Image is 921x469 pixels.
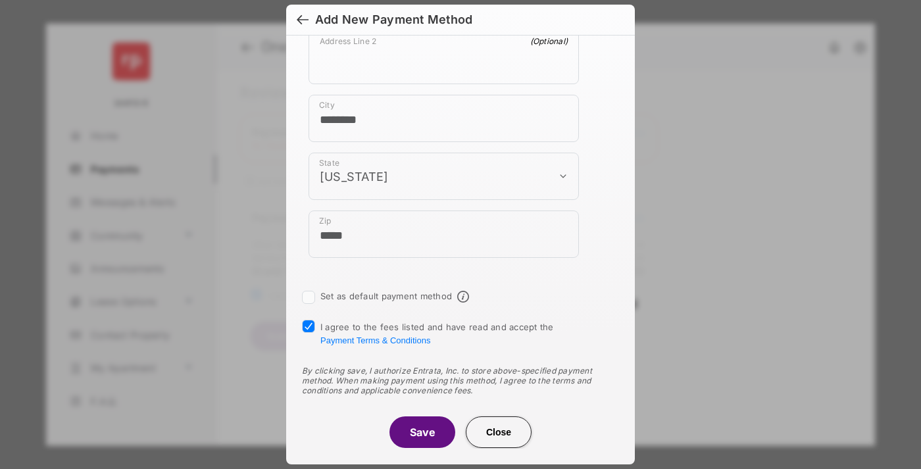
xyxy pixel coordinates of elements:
span: Default payment method info [457,291,469,303]
label: Set as default payment method [320,291,452,301]
div: payment_method_screening[postal_addresses][locality] [309,95,579,142]
div: payment_method_screening[postal_addresses][postalCode] [309,210,579,258]
button: I agree to the fees listed and have read and accept the [320,335,430,345]
div: payment_method_screening[postal_addresses][addressLine2] [309,30,579,84]
div: By clicking save, I authorize Entrata, Inc. to store above-specified payment method. When making ... [302,366,619,395]
div: payment_method_screening[postal_addresses][administrativeArea] [309,153,579,200]
button: Close [466,416,532,448]
div: Add New Payment Method [315,12,472,27]
span: I agree to the fees listed and have read and accept the [320,322,554,345]
button: Save [389,416,455,448]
